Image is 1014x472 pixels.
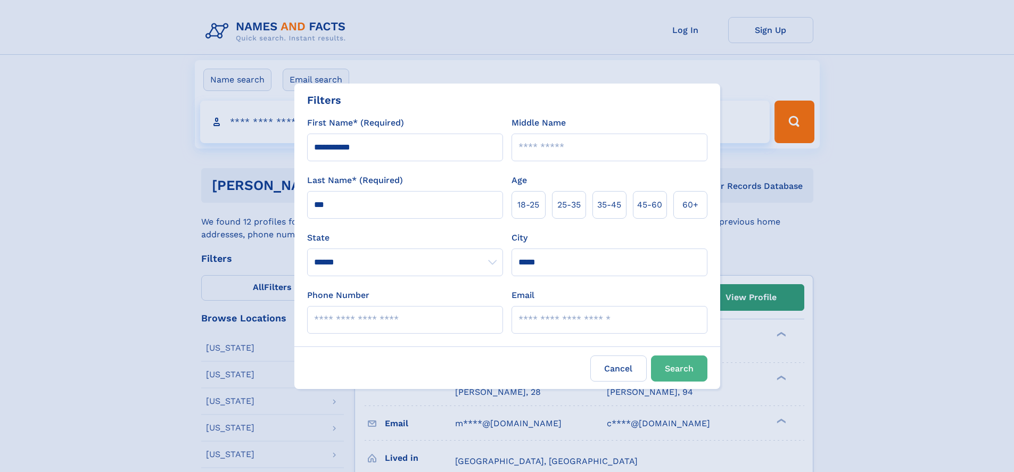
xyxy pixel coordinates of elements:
[512,117,566,129] label: Middle Name
[557,198,581,211] span: 25‑35
[682,198,698,211] span: 60+
[597,198,621,211] span: 35‑45
[307,231,503,244] label: State
[307,92,341,108] div: Filters
[307,289,369,302] label: Phone Number
[637,198,662,211] span: 45‑60
[512,289,534,302] label: Email
[590,355,647,382] label: Cancel
[512,231,527,244] label: City
[512,174,527,187] label: Age
[651,355,707,382] button: Search
[517,198,539,211] span: 18‑25
[307,117,404,129] label: First Name* (Required)
[307,174,403,187] label: Last Name* (Required)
